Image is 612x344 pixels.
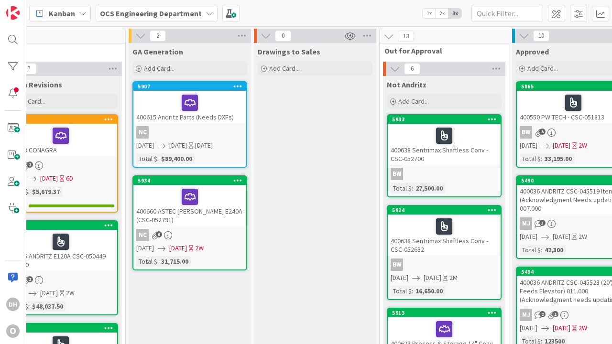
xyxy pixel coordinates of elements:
[27,276,33,282] span: 2
[579,232,587,242] div: 2W
[391,258,403,271] div: BW
[436,9,448,18] span: 2x
[404,63,420,75] span: 6
[413,286,445,296] div: 16,650.00
[388,115,501,124] div: 5933
[520,232,537,242] span: [DATE]
[387,80,426,89] span: Not Andritz
[27,161,33,168] span: 2
[136,243,154,253] span: [DATE]
[391,168,403,180] div: BW
[388,206,501,256] div: 5924400638 Sentrimax Shaftless Conv - CSC-052632
[412,286,413,296] span: :
[413,183,445,193] div: 27,500.00
[541,245,542,255] span: :
[133,229,246,241] div: NC
[159,256,191,267] div: 31,715.00
[520,217,532,230] div: MJ
[144,64,175,73] span: Add Card...
[4,230,117,271] div: 400385 ANDRITZ E120A CSC-050449 062.000
[136,126,149,139] div: NC
[258,47,320,56] span: Drawings to Sales
[391,183,412,193] div: Total $
[136,153,157,164] div: Total $
[539,220,546,226] span: 3
[133,185,246,226] div: 400660 ASTEC [PERSON_NAME] E240A (CSC-052791)
[4,115,117,124] div: 5719
[539,129,546,135] span: 5
[6,6,20,20] img: Visit kanbanzone.com
[553,140,570,150] span: [DATE]
[391,273,408,283] span: [DATE]
[136,229,149,241] div: NC
[195,243,204,253] div: 2W
[21,63,37,75] span: 7
[527,64,558,73] span: Add Card...
[169,140,187,150] span: [DATE]
[156,231,162,237] span: 6
[275,30,291,42] span: 0
[138,177,246,184] div: 5934
[553,323,570,333] span: [DATE]
[384,46,497,55] span: Out for Approval
[541,153,542,164] span: :
[4,124,117,156] div: 400368 CONAGRA
[412,183,413,193] span: :
[49,8,75,19] span: Kanban
[553,232,570,242] span: [DATE]
[66,288,75,298] div: 2W
[9,325,117,332] div: 5906
[388,309,501,317] div: 5913
[392,310,501,316] div: 5913
[3,80,62,89] span: Design Revisions
[138,83,246,90] div: 5907
[133,176,246,185] div: 5934
[520,323,537,333] span: [DATE]
[133,82,246,91] div: 5907
[392,207,501,214] div: 5924
[132,47,183,56] span: GA Generation
[15,97,45,106] span: Add Card...
[392,116,501,123] div: 5933
[388,258,501,271] div: BW
[539,311,546,317] span: 2
[133,126,246,139] div: NC
[388,115,501,165] div: 5933400638 Sentrimax Shaftless Conv - CSC-052700
[40,173,58,183] span: [DATE]
[133,176,246,226] div: 5934400660 ASTEC [PERSON_NAME] E240A (CSC-052791)
[542,153,574,164] div: 33,195.00
[30,301,66,312] div: $48,037.50
[516,47,549,56] span: Approved
[448,9,461,18] span: 3x
[520,140,537,150] span: [DATE]
[388,124,501,165] div: 400638 Sentrimax Shaftless Conv - CSC-052700
[6,324,20,338] div: O
[4,221,117,271] div: 5731400385 ANDRITZ E120A CSC-050449 062.000
[136,140,154,150] span: [DATE]
[159,153,195,164] div: $89,400.00
[269,64,300,73] span: Add Card...
[9,222,117,229] div: 5731
[195,140,213,150] div: [DATE]
[398,31,414,42] span: 13
[520,245,541,255] div: Total $
[150,30,166,42] span: 2
[533,30,549,42] span: 10
[30,186,62,197] div: $5,679.37
[520,126,532,139] div: BW
[388,215,501,256] div: 400638 Sentrimax Shaftless Conv - CSC-052632
[157,153,159,164] span: :
[398,97,429,106] span: Add Card...
[423,9,436,18] span: 1x
[579,323,587,333] div: 2W
[542,245,566,255] div: 42,300
[449,273,458,283] div: 2M
[520,309,532,321] div: MJ
[4,115,117,156] div: 5719400368 CONAGRA
[9,116,117,123] div: 5719
[133,82,246,123] div: 5907400615 Andritz Parts (Needs DXFs)
[424,273,441,283] span: [DATE]
[66,173,73,183] div: 6D
[28,301,30,312] span: :
[28,186,30,197] span: :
